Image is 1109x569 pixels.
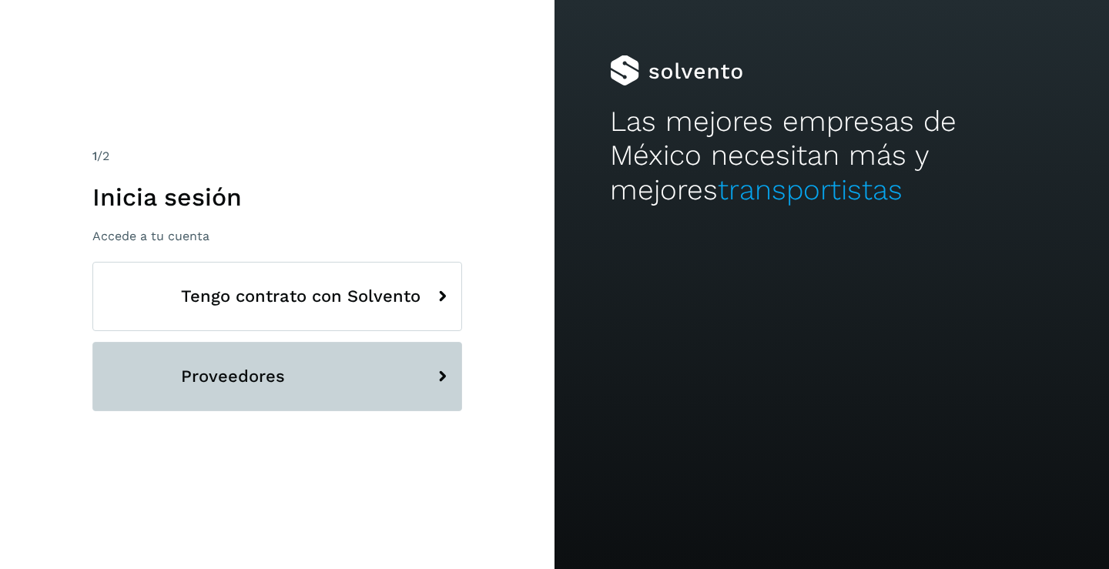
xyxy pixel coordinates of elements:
h2: Las mejores empresas de México necesitan más y mejores [610,105,1054,207]
button: Proveedores [92,342,462,411]
span: Tengo contrato con Solvento [181,287,420,306]
p: Accede a tu cuenta [92,229,462,243]
h1: Inicia sesión [92,182,462,212]
div: /2 [92,147,462,166]
span: Proveedores [181,367,285,386]
button: Tengo contrato con Solvento [92,262,462,331]
span: transportistas [718,173,903,206]
span: 1 [92,149,97,163]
